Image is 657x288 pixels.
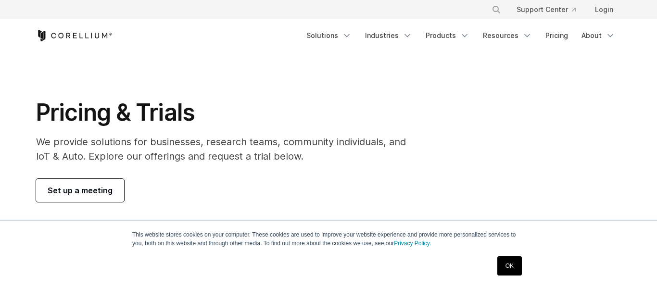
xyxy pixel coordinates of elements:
[488,1,505,18] button: Search
[36,30,113,41] a: Corellium Home
[48,185,113,196] span: Set up a meeting
[576,27,621,44] a: About
[509,1,583,18] a: Support Center
[480,1,621,18] div: Navigation Menu
[36,179,124,202] a: Set up a meeting
[36,98,419,127] h1: Pricing & Trials
[359,27,418,44] a: Industries
[394,240,431,247] a: Privacy Policy.
[420,27,475,44] a: Products
[497,256,522,275] a: OK
[301,27,357,44] a: Solutions
[36,135,419,163] p: We provide solutions for businesses, research teams, community individuals, and IoT & Auto. Explo...
[540,27,574,44] a: Pricing
[587,1,621,18] a: Login
[477,27,538,44] a: Resources
[132,230,525,248] p: This website stores cookies on your computer. These cookies are used to improve your website expe...
[301,27,621,44] div: Navigation Menu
